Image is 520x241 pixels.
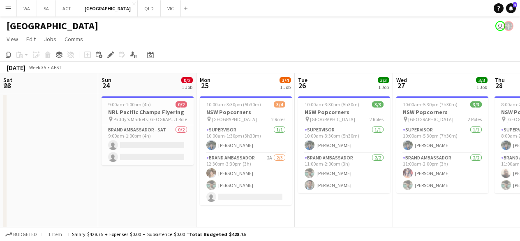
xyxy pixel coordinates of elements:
span: 3/3 [378,77,389,83]
span: 2 Roles [370,116,384,122]
span: [GEOGRAPHIC_DATA] [310,116,355,122]
span: View [7,35,18,43]
div: 1 Job [378,84,389,90]
button: [GEOGRAPHIC_DATA] [78,0,138,16]
span: 2 Roles [271,116,285,122]
app-card-role: Supervisor1/110:00am-3:30pm (5h30m)[PERSON_NAME] [298,125,390,153]
span: 3/4 [280,77,291,83]
h3: NSW Popcorners [200,108,292,116]
span: 23 [2,81,12,90]
app-card-role: Supervisor1/110:00am-1:30pm (3h30m)[PERSON_NAME] [200,125,292,153]
h3: NRL Pacific Champs Flyering [102,108,194,116]
span: Edit [26,35,36,43]
a: Edit [23,34,39,44]
h1: [GEOGRAPHIC_DATA] [7,20,98,32]
app-card-role: Supervisor1/110:00am-5:30pm (7h30m)[PERSON_NAME] [396,125,488,153]
button: WA [17,0,37,16]
button: Budgeted [4,230,38,239]
span: 10:00am-5:30pm (7h30m) [403,101,458,108]
span: 3/3 [476,77,488,83]
a: 3 [506,3,516,13]
app-job-card: 10:00am-3:30pm (5h30m)3/4NSW Popcorners [GEOGRAPHIC_DATA]2 RolesSupervisor1/110:00am-1:30pm (3h30... [200,96,292,205]
app-job-card: 9:00am-1:00pm (4h)0/2NRL Pacific Champs Flyering Paddy's Markets [GEOGRAPHIC_DATA], [GEOGRAPHIC_D... [102,96,194,165]
app-job-card: 10:00am-3:30pm (5h30m)3/3NSW Popcorners [GEOGRAPHIC_DATA]2 RolesSupervisor1/110:00am-3:30pm (5h30... [298,96,390,193]
div: 1 Job [280,84,291,90]
span: 27 [395,81,407,90]
a: Jobs [41,34,60,44]
span: 1 Role [175,116,187,122]
span: Sat [3,76,12,84]
h3: NSW Popcorners [396,108,488,116]
app-card-role: Brand Ambassador2A2/312:30pm-3:30pm (3h)[PERSON_NAME][PERSON_NAME] [200,153,292,205]
app-card-role: Brand Ambassador - SAT0/29:00am-1:00pm (4h) [102,125,194,165]
div: 1 Job [476,84,487,90]
span: 26 [297,81,307,90]
span: 3/3 [372,101,384,108]
span: Budgeted [13,232,37,237]
h3: NSW Popcorners [298,108,390,116]
span: Mon [200,76,210,84]
app-job-card: 10:00am-5:30pm (7h30m)3/3NSW Popcorners [GEOGRAPHIC_DATA]2 RolesSupervisor1/110:00am-5:30pm (7h30... [396,96,488,193]
span: Total Budgeted $428.75 [189,231,246,237]
button: QLD [138,0,161,16]
span: 3/3 [470,101,482,108]
span: 9:00am-1:00pm (4h) [108,101,151,108]
app-user-avatar: Declan Murray [495,21,505,31]
span: Sun [102,76,111,84]
span: 2 Roles [468,116,482,122]
span: [GEOGRAPHIC_DATA] [212,116,257,122]
span: 25 [199,81,210,90]
span: 0/2 [181,77,193,83]
span: Jobs [44,35,56,43]
div: [DATE] [7,63,25,72]
div: Salary $428.75 + Expenses $0.00 + Subsistence $0.00 = [72,231,246,237]
button: VIC [161,0,181,16]
span: 28 [493,81,505,90]
span: Tue [298,76,307,84]
span: 1 item [45,231,65,237]
button: ACT [56,0,78,16]
span: 0/2 [176,101,187,108]
a: Comms [61,34,86,44]
span: 3/4 [274,101,285,108]
span: Wed [396,76,407,84]
span: Week 35 [27,64,48,70]
span: [GEOGRAPHIC_DATA] [408,116,453,122]
a: View [3,34,21,44]
span: Thu [495,76,505,84]
span: Paddy's Markets [GEOGRAPHIC_DATA], [GEOGRAPHIC_DATA][STREET_ADDRESS][GEOGRAPHIC_DATA] [113,116,175,122]
span: 10:00am-3:30pm (5h30m) [305,101,359,108]
span: 10:00am-3:30pm (5h30m) [206,101,261,108]
span: 3 [513,2,517,7]
button: SA [37,0,56,16]
app-user-avatar: Mauricio Torres Barquet [504,21,513,31]
div: AEST [51,64,62,70]
app-card-role: Brand Ambassador2/211:00am-2:00pm (3h)[PERSON_NAME][PERSON_NAME] [396,153,488,193]
span: 24 [100,81,111,90]
span: Comms [65,35,83,43]
div: 1 Job [182,84,192,90]
app-card-role: Brand Ambassador2/211:00am-2:00pm (3h)[PERSON_NAME][PERSON_NAME] [298,153,390,193]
